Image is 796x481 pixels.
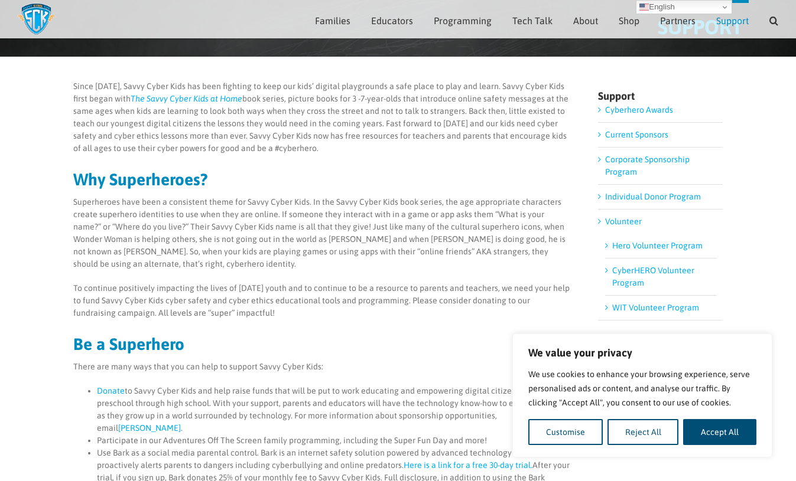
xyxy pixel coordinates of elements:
[528,419,603,445] button: Customise
[605,155,690,176] a: Corporate Sponsorship Program
[605,217,642,226] a: Volunteer
[73,282,573,319] p: To continue positively impacting the lives of [DATE] youth and to continue to be a resource to pa...
[97,385,573,434] li: to Savvy Cyber Kids and help raise funds that will be put to work educating and empowering digita...
[573,16,598,25] span: About
[73,80,573,155] p: Since [DATE], Savvy Cyber Kids has been fighting to keep our kids’ digital playgrounds a safe pla...
[605,192,701,201] a: Individual Donor Program
[660,16,696,25] span: Partners
[598,91,723,102] h4: Support
[131,94,242,103] a: The Savvy Cyber Kids at Home
[512,16,553,25] span: Tech Talk
[434,16,492,25] span: Programming
[716,16,749,25] span: Support
[73,196,573,270] p: Superheroes have been a consistent theme for Savvy Cyber Kids. In the Savvy Cyber Kids book serie...
[118,423,181,433] a: [PERSON_NAME]
[97,386,125,395] a: Donate
[528,367,756,410] p: We use cookies to enhance your browsing experience, serve personalised ads or content, and analys...
[73,336,573,352] h2: Be a Superhero
[315,16,350,25] span: Families
[619,16,639,25] span: Shop
[607,419,679,445] button: Reject All
[683,419,756,445] button: Accept All
[612,266,694,287] a: CyberHERO Volunteer Program
[73,361,573,373] p: There are many ways that you can help to support Savvy Cyber Kids:
[73,171,573,188] h2: Why Superheroes?
[371,16,413,25] span: Educators
[605,105,673,114] a: Cyberhero Awards
[404,460,532,470] a: Here is a link for a free 30-day trial.
[97,434,573,447] li: Participate in our Adventures Off The Screen family programming, including the Super Fun Day and ...
[528,346,756,360] p: We value your privacy
[18,3,55,35] img: Savvy Cyber Kids Logo
[639,2,649,12] img: en
[605,130,668,139] a: Current Sponsors
[612,303,699,312] a: WIT Volunteer Program
[612,241,703,250] a: Hero Volunteer Program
